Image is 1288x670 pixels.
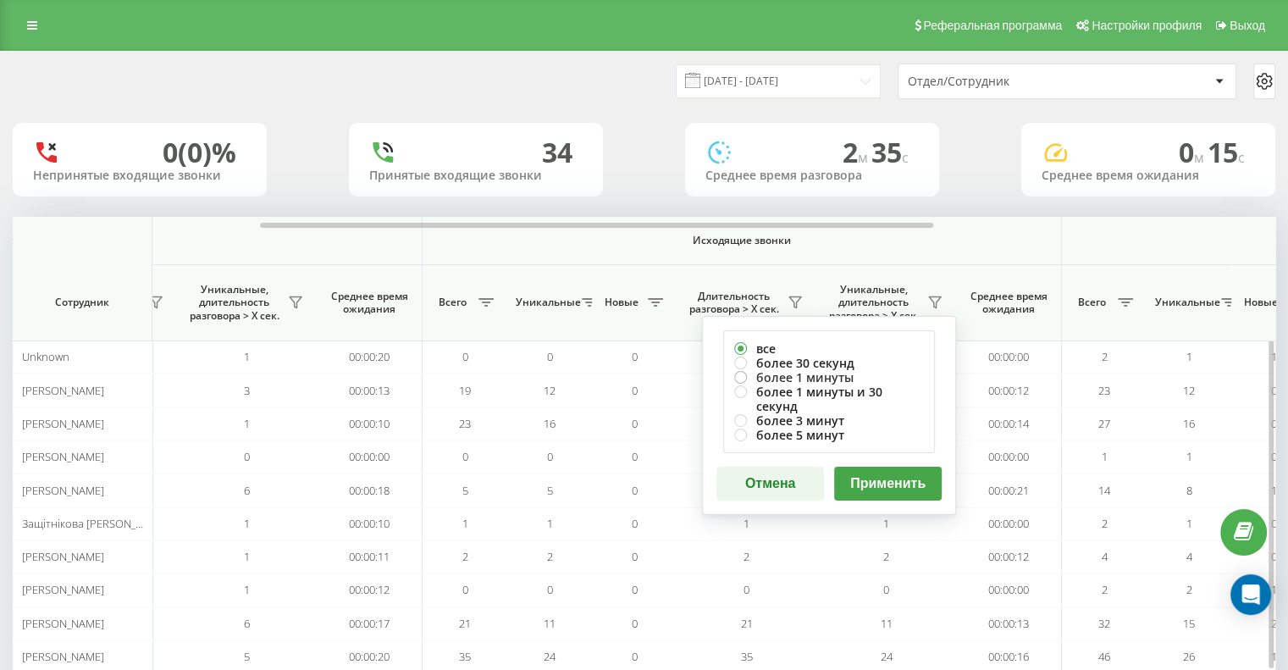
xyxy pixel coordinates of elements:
[734,428,924,442] label: более 5 минут
[1186,483,1192,498] span: 8
[744,516,749,531] span: 1
[329,290,409,316] span: Среднее время ожидания
[956,407,1062,440] td: 00:00:14
[843,134,871,170] span: 2
[883,582,889,597] span: 0
[244,516,250,531] span: 1
[244,383,250,398] span: 3
[1186,549,1192,564] span: 4
[1194,148,1208,167] span: м
[244,449,250,464] span: 0
[741,616,753,631] span: 21
[632,349,638,364] span: 0
[22,582,104,597] span: [PERSON_NAME]
[459,649,471,664] span: 35
[1098,383,1110,398] span: 23
[1186,449,1192,464] span: 1
[1155,296,1216,309] span: Уникальные
[1186,349,1192,364] span: 1
[462,234,1022,247] span: Исходящие звонки
[956,341,1062,374] td: 00:00:00
[547,549,553,564] span: 2
[741,649,753,664] span: 35
[1102,582,1108,597] span: 2
[317,473,423,507] td: 00:00:18
[881,649,893,664] span: 24
[825,283,922,323] span: Уникальные, длительность разговора > Х сек.
[1102,349,1108,364] span: 2
[317,407,423,440] td: 00:00:10
[244,349,250,364] span: 1
[632,516,638,531] span: 0
[685,290,782,316] span: Длительность разговора > Х сек.
[317,440,423,473] td: 00:00:00
[547,449,553,464] span: 0
[956,374,1062,407] td: 00:00:12
[459,383,471,398] span: 19
[956,473,1062,507] td: 00:00:21
[462,549,468,564] span: 2
[716,467,824,501] button: Отмена
[547,349,553,364] span: 0
[1102,549,1108,564] span: 4
[544,649,556,664] span: 24
[883,549,889,564] span: 2
[244,416,250,431] span: 1
[22,649,104,664] span: [PERSON_NAME]
[632,549,638,564] span: 0
[462,582,468,597] span: 0
[462,483,468,498] span: 5
[632,616,638,631] span: 0
[317,607,423,640] td: 00:00:17
[1240,296,1282,309] span: Новые
[632,416,638,431] span: 0
[1186,516,1192,531] span: 1
[185,283,283,323] span: Уникальные, длительность разговора > Х сек.
[317,573,423,606] td: 00:00:12
[956,540,1062,573] td: 00:00:12
[462,449,468,464] span: 0
[163,136,236,169] div: 0 (0)%
[244,483,250,498] span: 6
[431,296,473,309] span: Всего
[459,416,471,431] span: 23
[1070,296,1113,309] span: Всего
[956,440,1062,473] td: 00:00:00
[881,616,893,631] span: 11
[956,573,1062,606] td: 00:00:00
[834,467,942,501] button: Применить
[1179,134,1208,170] span: 0
[1092,19,1202,32] span: Настройки профиля
[547,516,553,531] span: 1
[544,616,556,631] span: 11
[1098,483,1110,498] span: 14
[27,296,137,309] span: Сотрудник
[1102,516,1108,531] span: 2
[1230,19,1265,32] span: Выход
[600,296,643,309] span: Новые
[1098,649,1110,664] span: 46
[1183,383,1195,398] span: 12
[883,516,889,531] span: 1
[22,616,104,631] span: [PERSON_NAME]
[923,19,1062,32] span: Реферальная программа
[547,582,553,597] span: 0
[902,148,909,167] span: c
[969,290,1048,316] span: Среднее время ожидания
[1042,169,1255,183] div: Среднее время ожидания
[22,416,104,431] span: [PERSON_NAME]
[632,483,638,498] span: 0
[22,349,69,364] span: Unknown
[1183,616,1195,631] span: 15
[1208,134,1245,170] span: 15
[632,383,638,398] span: 0
[317,507,423,540] td: 00:00:10
[547,483,553,498] span: 5
[22,549,104,564] span: [PERSON_NAME]
[33,169,246,183] div: Непринятые входящие звонки
[908,75,1110,89] div: Отдел/Сотрудник
[462,516,468,531] span: 1
[744,549,749,564] span: 2
[1102,449,1108,464] span: 1
[1238,148,1245,167] span: c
